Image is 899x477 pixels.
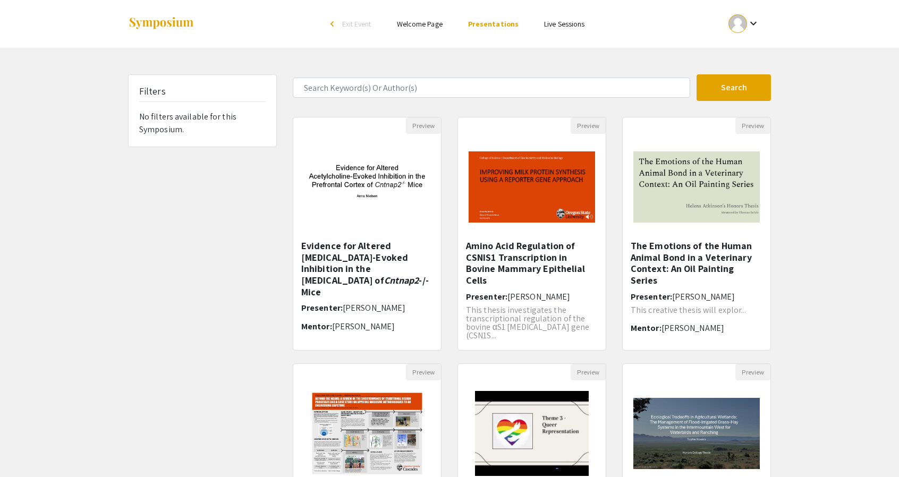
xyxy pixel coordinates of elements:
[293,78,690,98] input: Search Keyword(s) Or Author(s)
[457,117,606,351] div: Open Presentation <p>Amino Acid Regulation of CSNIS1 Transcription in Bovine Mammary Epithelial C...
[697,74,771,101] button: Search
[466,304,589,341] span: This thesis investigates the transcriptional regulation of the bovine αS1 [MEDICAL_DATA] gene (CS...
[301,240,433,297] h5: Evidence for Altered [MEDICAL_DATA]-Evoked Inhibition in the [MEDICAL_DATA] of -/- Mice
[571,364,606,380] button: Preview
[397,19,443,29] a: Welcome Page
[544,19,584,29] a: Live Sessions
[139,86,166,97] h5: Filters
[631,292,762,302] h6: Presenter:
[631,306,762,314] p: This creative thesis will explor...
[293,117,442,351] div: Open Presentation <p><span style="background-color: transparent; color: rgb(0, 0, 0);">Evidence f...
[631,322,661,334] span: Mentor:
[301,321,332,332] span: Mentor:
[507,291,570,302] span: [PERSON_NAME]
[466,240,598,286] h5: Amino Acid Regulation of CSNIS1 Transcription in Bovine Mammary Epithelial Cells
[293,141,441,233] img: <p><span style="background-color: transparent; color: rgb(0, 0, 0);">Evidence for Altered Acetylc...
[406,364,441,380] button: Preview
[735,364,770,380] button: Preview
[466,292,598,302] h6: Presenter:
[631,240,762,286] h5: The Emotions of the Human Animal Bond in a Veterinary Context: An Oil Painting Series
[342,19,371,29] span: Exit Event
[622,117,771,351] div: Open Presentation <p><span style="color: rgb(0, 0, 0);">The Emotions of the Human Animal Bond in ...
[330,21,337,27] div: arrow_back_ios
[661,322,724,334] span: [PERSON_NAME]
[301,303,433,313] h6: Presenter:
[8,429,45,469] iframe: Chat
[406,117,441,134] button: Preview
[468,19,519,29] a: Presentations
[672,291,735,302] span: [PERSON_NAME]
[571,117,606,134] button: Preview
[735,117,770,134] button: Preview
[332,321,395,332] span: [PERSON_NAME]
[129,75,276,147] div: No filters available for this Symposium.
[717,12,771,36] button: Expand account dropdown
[128,16,194,31] img: Symposium by ForagerOne
[458,141,606,233] img: <p>Amino Acid Regulation of CSNIS1 Transcription in Bovine Mammary Epithelial Cells</p>
[343,302,405,313] span: [PERSON_NAME]
[623,141,770,233] img: <p><span style="color: rgb(0, 0, 0);">The Emotions of the Human Animal Bond in a Veterinary Conte...
[747,17,760,30] mat-icon: Expand account dropdown
[384,274,419,286] em: Cntnap2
